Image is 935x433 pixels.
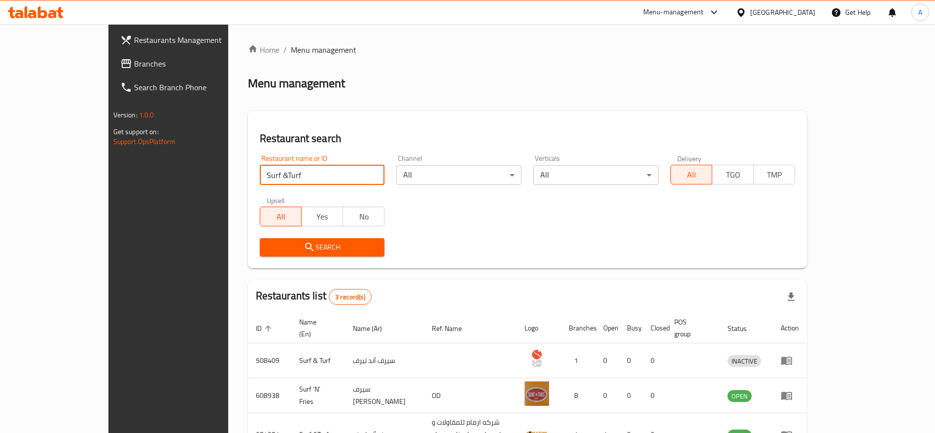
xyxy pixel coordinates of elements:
[677,155,702,162] label: Delivery
[306,210,339,224] span: Yes
[134,58,257,70] span: Branches
[299,316,334,340] span: Name (En)
[113,135,176,148] a: Support.OpsPlatform
[134,34,257,46] span: Restaurants Management
[291,343,346,378] td: Surf & Turf
[773,313,807,343] th: Action
[260,207,302,226] button: All
[329,289,372,305] div: Total records count
[524,346,549,371] img: Surf & Turf
[260,238,385,256] button: Search
[595,313,619,343] th: Open
[750,7,815,18] div: [GEOGRAPHIC_DATA]
[727,391,752,402] span: OPEN
[396,165,521,185] div: All
[345,343,424,378] td: سيرف آند تيرف
[248,378,291,413] td: 608938
[561,343,595,378] td: 1
[753,165,795,184] button: TMP
[347,210,381,224] span: No
[643,378,666,413] td: 0
[643,6,704,18] div: Menu-management
[670,165,712,184] button: All
[619,313,643,343] th: Busy
[533,165,658,185] div: All
[329,292,371,302] span: 3 record(s)
[712,165,754,184] button: TGO
[264,210,298,224] span: All
[267,197,285,204] label: Upsell
[112,28,265,52] a: Restaurants Management
[301,207,343,226] button: Yes
[674,316,708,340] span: POS group
[248,44,807,56] nav: breadcrumb
[345,378,424,413] td: سيرف [PERSON_NAME]
[595,343,619,378] td: 0
[283,44,287,56] li: /
[256,323,275,334] span: ID
[524,381,549,406] img: Surf 'N' Fries
[561,378,595,413] td: 8
[248,75,345,91] h2: Menu management
[781,355,799,366] div: Menu
[561,313,595,343] th: Branches
[268,241,377,253] span: Search
[113,108,138,121] span: Version:
[517,313,561,343] th: Logo
[256,289,372,305] h2: Restaurants list
[595,378,619,413] td: 0
[353,323,395,334] span: Name (Ar)
[291,44,356,56] span: Menu management
[619,378,643,413] td: 0
[291,378,346,413] td: Surf 'N' Fries
[619,343,643,378] td: 0
[918,7,922,18] span: A
[113,125,159,138] span: Get support on:
[134,81,257,93] span: Search Branch Phone
[675,168,708,182] span: All
[343,207,384,226] button: No
[260,131,796,146] h2: Restaurant search
[643,343,666,378] td: 0
[716,168,750,182] span: TGO
[260,165,385,185] input: Search for restaurant name or ID..
[248,343,291,378] td: 508409
[779,285,803,309] div: Export file
[139,108,154,121] span: 1.0.0
[758,168,791,182] span: TMP
[424,378,517,413] td: OD
[727,323,760,334] span: Status
[727,356,761,367] span: INACTIVE
[781,390,799,401] div: Menu
[643,313,666,343] th: Closed
[112,75,265,99] a: Search Branch Phone
[432,323,475,334] span: Ref. Name
[112,52,265,75] a: Branches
